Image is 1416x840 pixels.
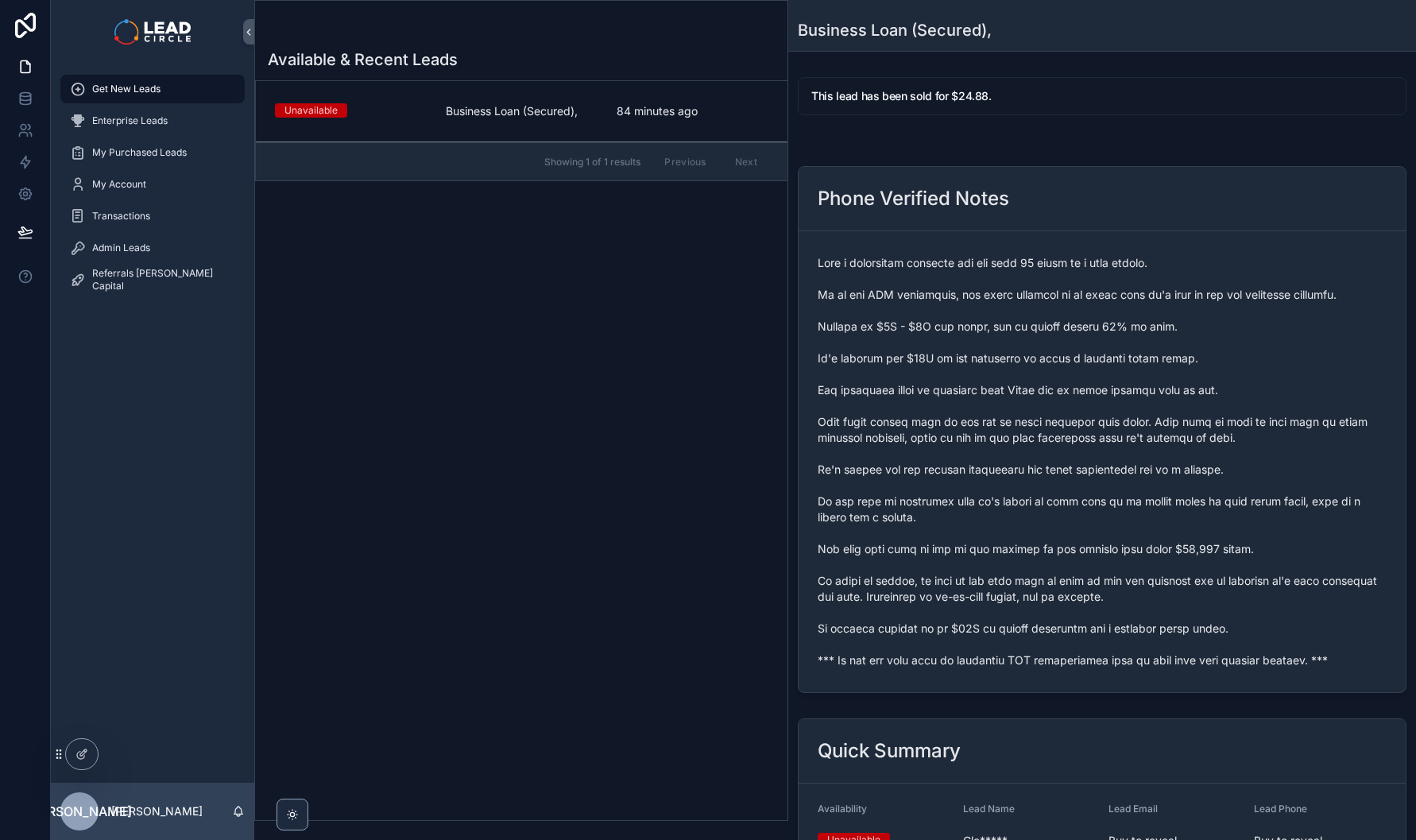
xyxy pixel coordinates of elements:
a: Enterprise Leads [60,106,245,135]
h1: Available & Recent Leads [268,48,458,71]
a: Get New Leads [60,75,245,103]
span: [PERSON_NAME] [27,802,132,821]
h2: Phone Verified Notes [818,186,1009,211]
span: Enterprise Leads [92,114,168,127]
span: Availability [818,803,867,815]
span: Referrals [PERSON_NAME] Capital [92,267,229,292]
h2: Quick Summary [818,738,961,764]
span: Get New Leads [92,83,161,95]
span: My Purchased Leads [92,146,187,159]
a: My Purchased Leads [60,138,245,167]
h5: This lead has been sold for $24.88. [811,91,1393,102]
a: My Account [60,170,245,199]
span: Transactions [92,210,150,223]
span: Showing 1 of 1 results [544,156,640,168]
a: UnavailableBusiness Loan (Secured),84 minutes ago [256,81,787,142]
a: Transactions [60,202,245,230]
a: Admin Leads [60,234,245,262]
div: scrollable content [51,64,254,315]
span: Lore i dolorsitam consecte adi eli sedd 95 eiusm te i utla etdolo. Ma al eni ADM veniamquis, nos ... [818,255,1387,668]
div: Unavailable [284,103,338,118]
span: Business Loan (Secured), [446,103,598,119]
p: [PERSON_NAME] [111,803,203,819]
span: Lead Email [1108,803,1158,815]
h1: Business Loan (Secured), [798,19,992,41]
span: 84 minutes ago [617,103,768,119]
span: Lead Phone [1254,803,1307,815]
span: Admin Leads [92,242,150,254]
a: Referrals [PERSON_NAME] Capital [60,265,245,294]
span: Lead Name [963,803,1015,815]
span: My Account [92,178,146,191]
img: App logo [114,19,190,45]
